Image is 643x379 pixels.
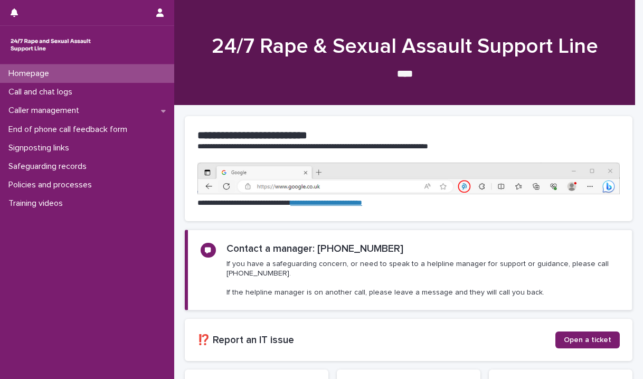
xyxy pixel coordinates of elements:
h1: 24/7 Rape & Sexual Assault Support Line [185,34,625,59]
a: Open a ticket [555,331,620,348]
h2: ⁉️ Report an IT issue [197,334,555,346]
p: Policies and processes [4,180,100,190]
p: Training videos [4,198,71,209]
p: Homepage [4,69,58,79]
p: Signposting links [4,143,78,153]
p: End of phone call feedback form [4,125,136,135]
h2: Contact a manager: [PHONE_NUMBER] [226,243,403,255]
span: Open a ticket [564,336,611,344]
p: If you have a safeguarding concern, or need to speak to a helpline manager for support or guidanc... [226,259,619,298]
img: https%3A%2F%2Fcdn.document360.io%2F0deca9d6-0dac-4e56-9e8f-8d9979bfce0e%2FImages%2FDocumentation%... [197,163,620,194]
p: Caller management [4,106,88,116]
p: Safeguarding records [4,162,95,172]
p: Call and chat logs [4,87,81,97]
img: rhQMoQhaT3yELyF149Cw [8,34,93,55]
